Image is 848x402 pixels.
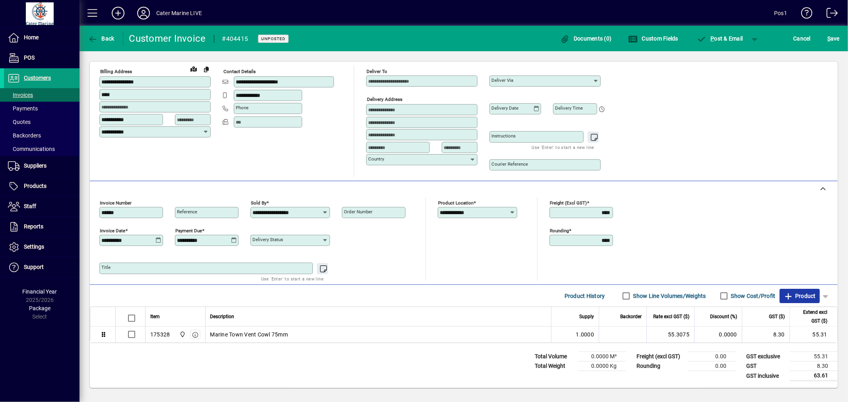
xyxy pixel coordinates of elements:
a: Settings [4,237,80,257]
td: 0.0000 M³ [578,352,626,361]
a: Payments [4,102,80,115]
a: Support [4,257,80,277]
span: Support [24,264,44,270]
span: Reports [24,223,43,230]
td: GST exclusive [742,352,790,361]
button: Product [780,289,820,303]
span: Settings [24,244,44,250]
a: Staff [4,197,80,216]
button: Save [825,31,842,46]
mat-label: Payment due [175,228,202,234]
td: 0.00 [688,352,736,361]
button: Copy to Delivery address [200,63,213,75]
button: Profile [131,6,156,20]
span: ost & Email [697,35,743,42]
mat-label: Instructions [491,133,516,139]
span: Package [29,305,50,311]
span: Discount (%) [710,312,737,321]
span: Item [150,312,160,321]
mat-hint: Use 'Enter' to start a new line [532,143,594,152]
a: Invoices [4,88,80,102]
span: Documents (0) [560,35,612,42]
td: Total Volume [531,352,578,361]
td: GST inclusive [742,371,790,381]
button: Documents (0) [558,31,614,46]
td: 55.31 [790,327,837,342]
span: Extend excl GST ($) [795,308,827,325]
button: Post & Email [693,31,747,46]
a: View on map [187,62,200,75]
span: Supply [579,312,594,321]
button: Back [86,31,116,46]
span: Customers [24,75,51,81]
app-page-header-button: Back [80,31,123,46]
span: Rate excl GST ($) [653,312,689,321]
mat-label: Sold by [251,200,266,206]
span: Description [210,312,235,321]
span: S [827,35,831,42]
a: POS [4,48,80,68]
mat-label: Order number [344,209,373,215]
span: Payments [8,105,38,112]
mat-label: Deliver To [367,69,387,74]
td: 0.0000 [694,327,742,342]
td: 55.31 [790,352,838,361]
label: Show Line Volumes/Weights [632,292,706,300]
td: 0.0000 Kg [578,361,626,371]
td: 8.30 [742,327,790,342]
div: 175328 [150,330,170,338]
a: Backorders [4,129,80,142]
span: Cancel [794,32,811,45]
span: Product History [565,290,605,302]
mat-label: Delivery time [555,105,583,111]
span: P [711,35,714,42]
div: Cater Marine LIVE [156,7,202,19]
mat-label: Courier Reference [491,161,528,167]
a: Products [4,176,80,196]
span: 1.0000 [576,330,594,338]
mat-label: Phone [236,105,248,110]
span: GST ($) [769,312,785,321]
a: Logout [821,2,838,27]
span: Product [784,290,816,302]
span: Quotes [8,119,31,125]
span: Financial Year [23,288,57,295]
button: Cancel [792,31,813,46]
td: Rounding [633,361,688,371]
a: Reports [4,217,80,237]
a: Knowledge Base [795,2,813,27]
span: Backorder [620,312,642,321]
button: Custom Fields [626,31,680,46]
td: 0.00 [688,361,736,371]
span: Home [24,34,39,41]
span: Back [88,35,114,42]
a: Home [4,28,80,48]
span: Suppliers [24,162,47,169]
mat-label: Country [368,156,384,162]
span: Backorders [8,132,41,139]
mat-label: Invoice date [100,228,125,234]
span: Marine Town Vent Cowl 75mm [210,330,288,338]
mat-hint: Use 'Enter' to start a new line [261,274,324,283]
mat-label: Invoice number [100,200,132,206]
mat-label: Title [101,265,111,270]
mat-label: Rounding [550,228,569,234]
td: 8.30 [790,361,838,371]
div: 55.3075 [652,330,689,338]
td: GST [742,361,790,371]
span: POS [24,54,35,61]
mat-label: Delivery date [491,105,518,111]
span: Staff [24,203,36,209]
td: 63.61 [790,371,838,381]
td: Freight (excl GST) [633,352,688,361]
button: Product History [561,289,608,303]
a: Communications [4,142,80,156]
span: ave [827,32,840,45]
mat-label: Deliver via [491,77,513,83]
a: Suppliers [4,156,80,176]
span: Unposted [261,36,285,41]
mat-label: Delivery status [252,237,283,242]
td: Total Weight [531,361,578,371]
button: Add [105,6,131,20]
mat-label: Freight (excl GST) [550,200,587,206]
